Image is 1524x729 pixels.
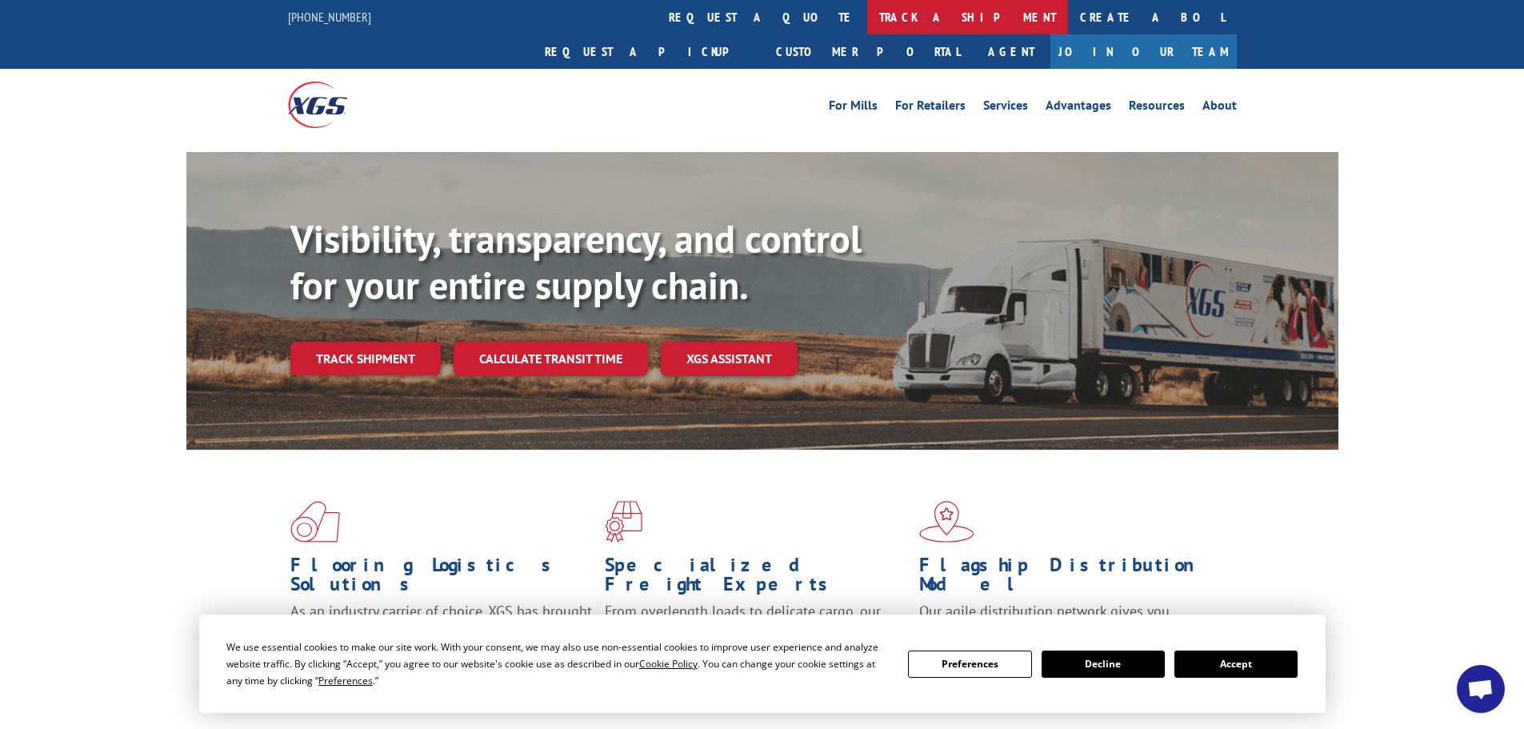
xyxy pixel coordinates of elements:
[605,555,907,602] h1: Specialized Freight Experts
[895,99,966,117] a: For Retailers
[290,555,593,602] h1: Flooring Logistics Solutions
[1202,99,1237,117] a: About
[639,657,698,671] span: Cookie Policy
[983,99,1028,117] a: Services
[290,214,862,310] b: Visibility, transparency, and control for your entire supply chain.
[290,602,592,659] span: As an industry carrier of choice, XGS has brought innovation and dedication to flooring logistics...
[288,9,371,25] a: [PHONE_NUMBER]
[919,602,1214,639] span: Our agile distribution network gives you nationwide inventory management on demand.
[226,639,889,689] div: We use essential cookies to make our site work. With your consent, we may also use non-essential ...
[764,34,972,69] a: Customer Portal
[908,651,1031,678] button: Preferences
[1046,99,1111,117] a: Advantages
[290,501,340,543] img: xgs-icon-total-supply-chain-intelligence-red
[1042,651,1165,678] button: Decline
[1129,99,1185,117] a: Resources
[605,501,642,543] img: xgs-icon-focused-on-flooring-red
[1457,665,1505,713] div: Open chat
[318,674,373,687] span: Preferences
[972,34,1050,69] a: Agent
[533,34,764,69] a: Request a pickup
[1050,34,1237,69] a: Join Our Team
[919,555,1222,602] h1: Flagship Distribution Model
[829,99,878,117] a: For Mills
[661,342,798,376] a: XGS ASSISTANT
[919,501,974,543] img: xgs-icon-flagship-distribution-model-red
[1174,651,1298,678] button: Accept
[199,615,1326,713] div: Cookie Consent Prompt
[605,602,907,673] p: From overlength loads to delicate cargo, our experienced staff knows the best way to move your fr...
[454,342,648,376] a: Calculate transit time
[290,342,441,375] a: Track shipment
